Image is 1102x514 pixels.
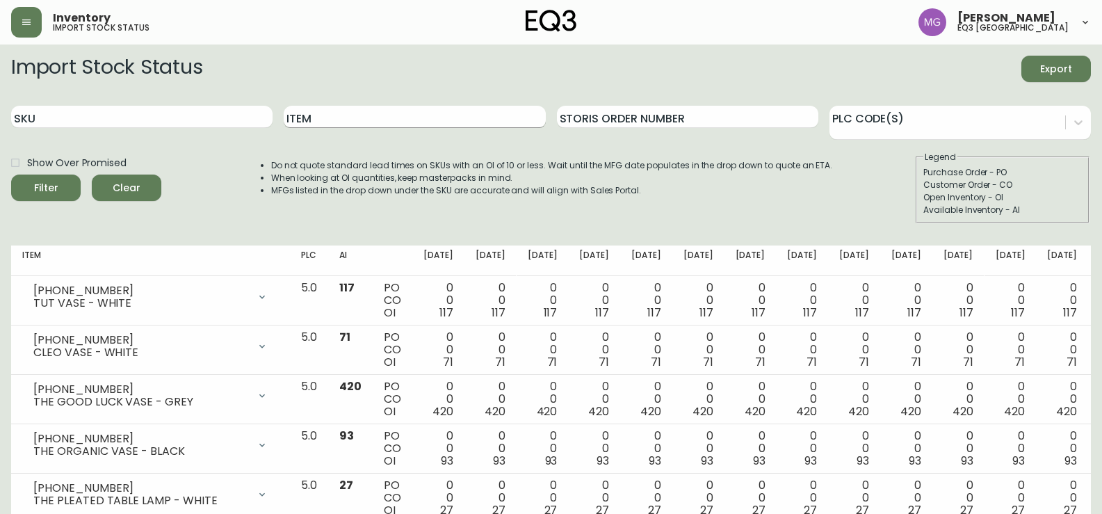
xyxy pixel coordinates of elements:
[579,331,609,369] div: 0 0
[807,354,817,370] span: 71
[1014,354,1025,370] span: 71
[672,246,724,276] th: [DATE]
[787,331,817,369] div: 0 0
[92,175,161,201] button: Clear
[339,280,355,296] span: 117
[943,380,973,418] div: 0 0
[53,24,149,32] h5: import stock status
[1047,380,1077,418] div: 0 0
[803,305,817,321] span: 117
[579,430,609,467] div: 0 0
[597,453,609,469] span: 93
[33,284,248,297] div: [PHONE_NUMBER]
[599,354,609,370] span: 71
[900,403,921,419] span: 420
[328,246,373,276] th: AI
[27,156,127,170] span: Show Over Promised
[736,380,765,418] div: 0 0
[476,282,505,319] div: 0 0
[957,24,1069,32] h5: eq3 [GEOGRAPHIC_DATA]
[1004,403,1025,419] span: 420
[953,403,973,419] span: 420
[439,305,453,321] span: 117
[984,246,1037,276] th: [DATE]
[384,453,396,469] span: OI
[683,430,713,467] div: 0 0
[683,380,713,418] div: 0 0
[943,282,973,319] div: 0 0
[22,380,279,411] div: [PHONE_NUMBER]THE GOOD LUCK VASE - GREY
[996,430,1026,467] div: 0 0
[923,151,957,163] legend: Legend
[384,282,401,319] div: PO CO
[839,380,869,418] div: 0 0
[804,453,817,469] span: 93
[699,305,713,321] span: 117
[271,159,833,172] li: Do not quote standard lead times on SKUs with an OI of 10 or less. Wait until the MFG date popula...
[923,179,1082,191] div: Customer Order - CO
[33,433,248,445] div: [PHONE_NUMBER]
[1047,331,1077,369] div: 0 0
[517,246,569,276] th: [DATE]
[22,331,279,362] div: [PHONE_NUMBER]CLEO VASE - WHITE
[339,428,354,444] span: 93
[384,380,401,418] div: PO CO
[339,329,350,345] span: 71
[848,403,869,419] span: 420
[787,380,817,418] div: 0 0
[476,331,505,369] div: 0 0
[647,305,661,321] span: 117
[649,453,661,469] span: 93
[22,430,279,460] div: [PHONE_NUMBER]THE ORGANIC VASE - BLACK
[996,331,1026,369] div: 0 0
[34,179,58,197] div: Filter
[787,282,817,319] div: 0 0
[412,246,464,276] th: [DATE]
[492,305,505,321] span: 117
[537,403,558,419] span: 420
[528,331,558,369] div: 0 0
[476,380,505,418] div: 0 0
[907,305,921,321] span: 117
[703,354,713,370] span: 71
[736,331,765,369] div: 0 0
[53,13,111,24] span: Inventory
[963,354,973,370] span: 71
[692,403,713,419] span: 420
[33,495,248,507] div: THE PLEATED TABLE LAMP - WHITE
[923,191,1082,204] div: Open Inventory - OI
[545,453,558,469] span: 93
[1047,430,1077,467] div: 0 0
[441,453,453,469] span: 93
[683,282,713,319] div: 0 0
[290,424,328,474] td: 5.0
[1012,453,1025,469] span: 93
[495,354,505,370] span: 71
[1056,403,1077,419] span: 420
[579,282,609,319] div: 0 0
[631,282,661,319] div: 0 0
[911,354,921,370] span: 71
[1063,305,1077,321] span: 117
[528,380,558,418] div: 0 0
[776,246,828,276] th: [DATE]
[891,331,921,369] div: 0 0
[33,383,248,396] div: [PHONE_NUMBER]
[290,246,328,276] th: PLC
[11,175,81,201] button: Filter
[891,380,921,418] div: 0 0
[996,380,1026,418] div: 0 0
[568,246,620,276] th: [DATE]
[290,276,328,326] td: 5.0
[701,453,713,469] span: 93
[547,354,558,370] span: 71
[103,179,150,197] span: Clear
[384,331,401,369] div: PO CO
[339,378,362,394] span: 420
[384,403,396,419] span: OI
[640,403,661,419] span: 420
[996,282,1026,319] div: 0 0
[620,246,672,276] th: [DATE]
[631,331,661,369] div: 0 0
[932,246,984,276] th: [DATE]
